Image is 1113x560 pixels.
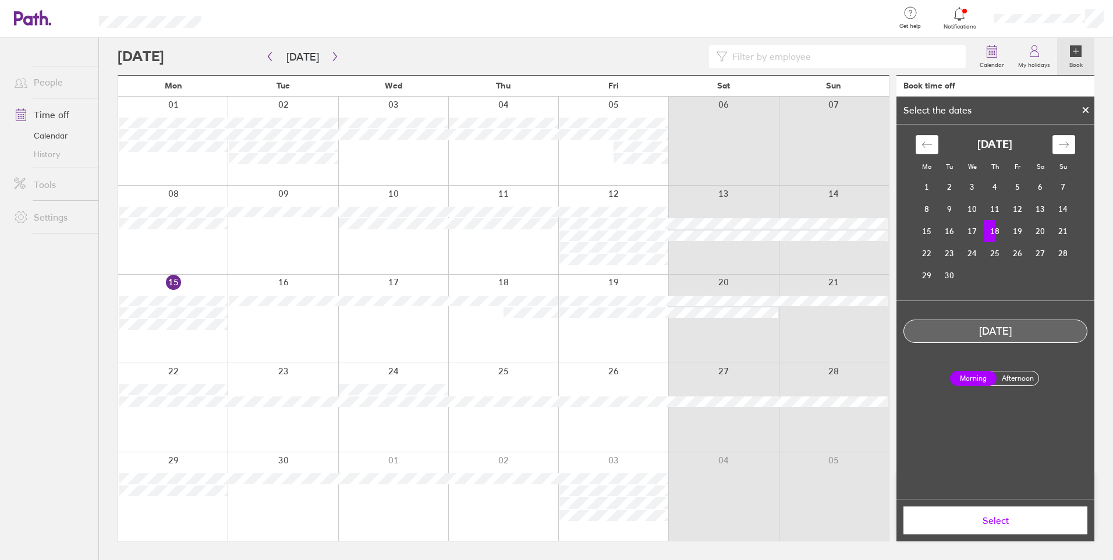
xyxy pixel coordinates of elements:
[968,162,977,171] small: We
[938,220,961,242] td: Tuesday, September 16, 2025
[984,176,1006,198] td: Thursday, September 4, 2025
[938,176,961,198] td: Tuesday, September 2, 2025
[941,6,979,30] a: Notifications
[1052,220,1075,242] td: Sunday, September 21, 2025
[1062,58,1090,69] label: Book
[385,81,402,90] span: Wed
[961,176,984,198] td: Wednesday, September 3, 2025
[1029,198,1052,220] td: Saturday, September 13, 2025
[5,205,98,229] a: Settings
[1029,176,1052,198] td: Saturday, September 6, 2025
[496,81,511,90] span: Thu
[1052,176,1075,198] td: Sunday, September 7, 2025
[916,242,938,264] td: Monday, September 22, 2025
[1029,242,1052,264] td: Saturday, September 27, 2025
[1006,242,1029,264] td: Friday, September 26, 2025
[5,173,98,196] a: Tools
[5,103,98,126] a: Time off
[916,176,938,198] td: Monday, September 1, 2025
[1052,135,1075,154] div: Move forward to switch to the next month.
[938,198,961,220] td: Tuesday, September 9, 2025
[961,242,984,264] td: Wednesday, September 24, 2025
[277,47,328,66] button: [DATE]
[912,515,1079,526] span: Select
[994,371,1041,385] label: Afternoon
[984,220,1006,242] td: Selected. Thursday, September 18, 2025
[717,81,730,90] span: Sat
[1029,220,1052,242] td: Saturday, September 20, 2025
[1015,162,1020,171] small: Fr
[1011,38,1057,75] a: My holidays
[826,81,841,90] span: Sun
[896,105,979,115] div: Select the dates
[916,198,938,220] td: Monday, September 8, 2025
[1011,58,1057,69] label: My holidays
[973,38,1011,75] a: Calendar
[938,242,961,264] td: Tuesday, September 23, 2025
[1006,220,1029,242] td: Friday, September 19, 2025
[984,198,1006,220] td: Thursday, September 11, 2025
[946,162,953,171] small: Tu
[1059,162,1067,171] small: Su
[941,23,979,30] span: Notifications
[903,81,955,90] div: Book time off
[1057,38,1094,75] a: Book
[5,70,98,94] a: People
[891,23,929,30] span: Get help
[973,58,1011,69] label: Calendar
[904,325,1087,338] div: [DATE]
[608,81,619,90] span: Fri
[1006,176,1029,198] td: Friday, September 5, 2025
[1037,162,1044,171] small: Sa
[922,162,931,171] small: Mo
[1052,242,1075,264] td: Sunday, September 28, 2025
[903,125,1088,300] div: Calendar
[5,145,98,164] a: History
[5,126,98,145] a: Calendar
[1006,198,1029,220] td: Friday, September 12, 2025
[977,139,1012,151] strong: [DATE]
[961,220,984,242] td: Wednesday, September 17, 2025
[938,264,961,286] td: Tuesday, September 30, 2025
[916,135,938,154] div: Move backward to switch to the previous month.
[165,81,182,90] span: Mon
[950,371,997,386] label: Morning
[961,198,984,220] td: Wednesday, September 10, 2025
[916,220,938,242] td: Monday, September 15, 2025
[1052,198,1075,220] td: Sunday, September 14, 2025
[903,506,1087,534] button: Select
[984,242,1006,264] td: Thursday, September 25, 2025
[277,81,290,90] span: Tue
[728,45,959,68] input: Filter by employee
[916,264,938,286] td: Monday, September 29, 2025
[991,162,999,171] small: Th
